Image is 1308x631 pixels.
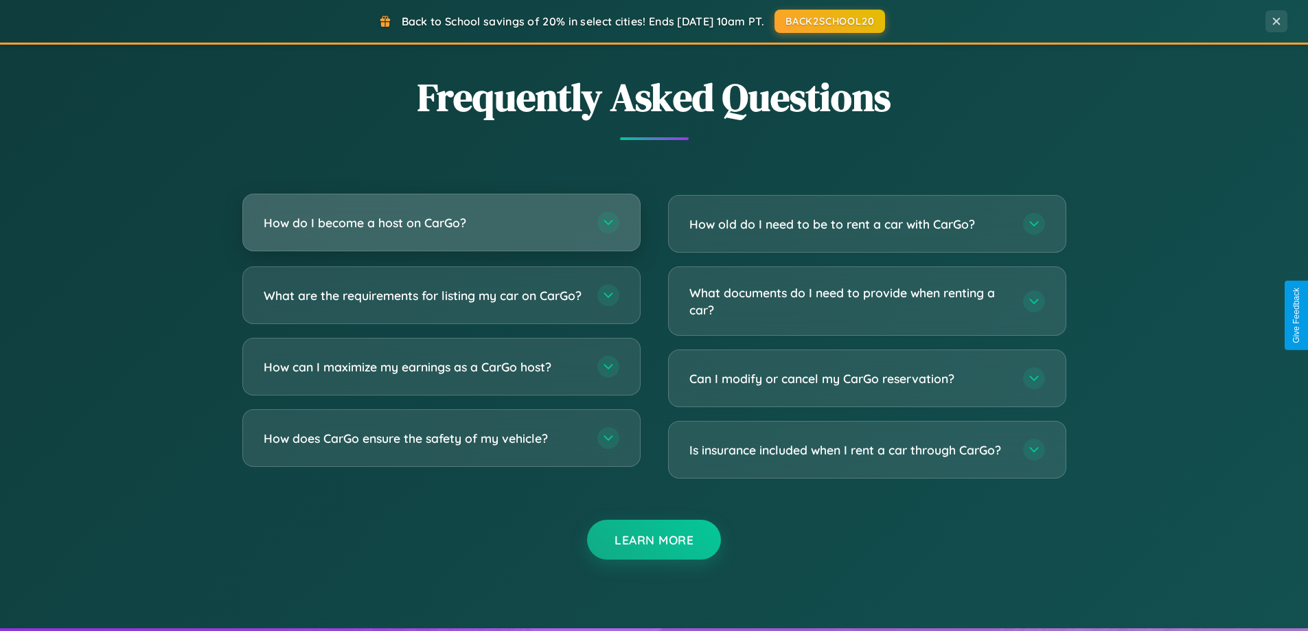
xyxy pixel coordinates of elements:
[689,216,1009,233] h3: How old do I need to be to rent a car with CarGo?
[587,520,721,560] button: Learn More
[242,71,1066,124] h2: Frequently Asked Questions
[264,430,584,447] h3: How does CarGo ensure the safety of my vehicle?
[264,214,584,231] h3: How do I become a host on CarGo?
[402,14,764,28] span: Back to School savings of 20% in select cities! Ends [DATE] 10am PT.
[689,370,1009,387] h3: Can I modify or cancel my CarGo reservation?
[264,358,584,376] h3: How can I maximize my earnings as a CarGo host?
[775,10,885,33] button: BACK2SCHOOL20
[1292,288,1301,343] div: Give Feedback
[264,287,584,304] h3: What are the requirements for listing my car on CarGo?
[689,284,1009,318] h3: What documents do I need to provide when renting a car?
[689,441,1009,459] h3: Is insurance included when I rent a car through CarGo?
